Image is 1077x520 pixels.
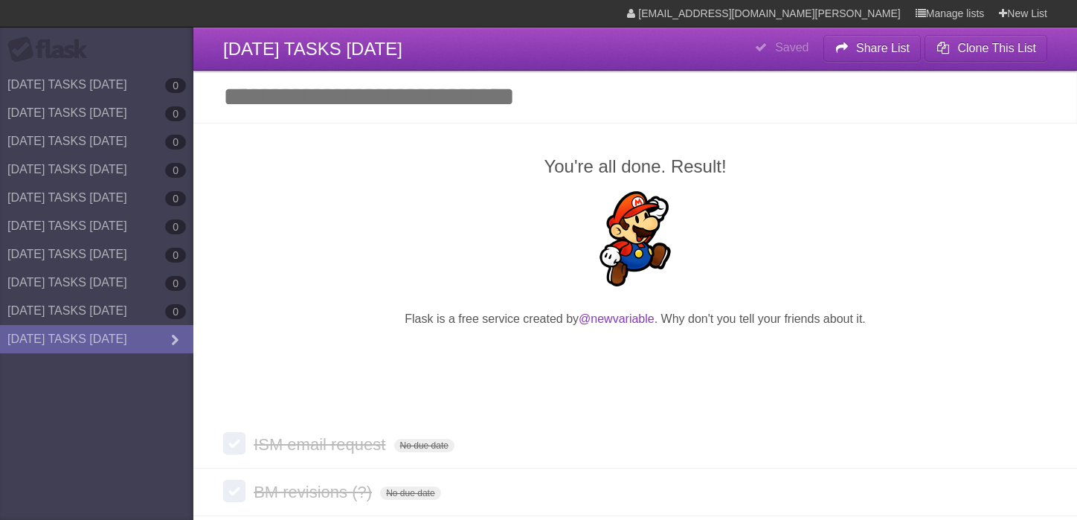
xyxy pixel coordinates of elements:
b: 0 [165,248,186,263]
span: BM revisions (?) [254,483,376,501]
label: Done [223,432,245,455]
b: Clone This List [957,42,1036,54]
span: [DATE] TASKS [DATE] [223,39,402,59]
span: No due date [394,439,454,452]
img: Super Mario [588,191,683,286]
button: Share List [823,35,922,62]
span: No due date [380,487,440,500]
iframe: X Post Button [608,347,662,367]
b: 0 [165,304,186,319]
button: Clone This List [925,35,1047,62]
label: Done [223,480,245,502]
b: 0 [165,106,186,121]
b: Share List [856,42,910,54]
b: 0 [165,135,186,150]
a: @newvariable [579,312,655,325]
b: 0 [165,276,186,291]
span: ISM email request [254,435,389,454]
b: 0 [165,78,186,93]
h2: You're all done. Result! [223,153,1047,180]
b: 0 [165,163,186,178]
b: 0 [165,219,186,234]
b: Saved [775,41,808,54]
div: Flask [7,36,97,63]
b: 0 [165,191,186,206]
p: Flask is a free service created by . Why don't you tell your friends about it. [223,310,1047,328]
